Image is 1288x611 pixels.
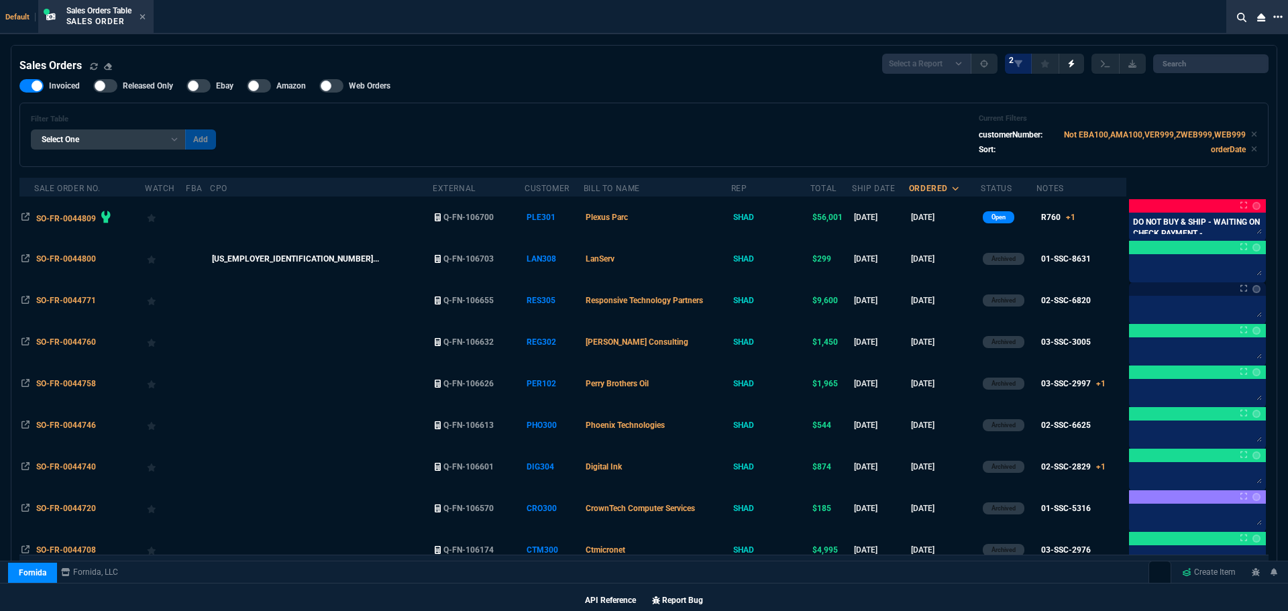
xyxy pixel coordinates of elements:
[585,596,636,605] a: API Reference
[991,378,1016,389] p: Archived
[147,416,184,435] div: Add to Watchlist
[852,446,909,488] td: [DATE]
[525,488,584,529] td: CRO300
[852,238,909,280] td: [DATE]
[810,280,852,321] td: $9,600
[147,208,184,227] div: Add to Watchlist
[1096,462,1106,471] span: +1
[909,183,948,194] div: ordered
[1041,502,1091,514] div: 01-SSC-5316
[979,114,1257,123] h6: Current Filters
[443,421,494,430] span: Q-FN-106613
[1009,55,1014,66] span: 2
[19,58,82,74] h4: Sales Orders
[731,404,810,446] td: SHAD
[36,337,96,347] span: SO-FR-0044760
[31,115,216,124] h6: Filter Table
[586,504,695,513] span: CrownTech Computer Services
[21,504,30,513] nx-icon: Open In Opposite Panel
[586,213,628,222] span: Plexus Parc
[1041,336,1091,348] div: 03-SSC-3005
[586,421,665,430] span: Phoenix Technologies
[276,80,306,91] span: Amazon
[36,214,96,223] span: SO-FR-0044809
[852,183,895,194] div: Ship Date
[36,296,96,305] span: SO-FR-0044771
[525,238,584,280] td: LAN308
[909,363,981,404] td: [DATE]
[1252,9,1271,25] nx-icon: Close Workbench
[186,183,202,194] div: FBA
[810,404,852,446] td: $544
[909,280,981,321] td: [DATE]
[21,379,30,388] nx-icon: Open In Opposite Panel
[909,488,981,529] td: [DATE]
[1273,11,1283,23] nx-icon: Open New Tab
[852,404,909,446] td: [DATE]
[852,529,909,571] td: [DATE]
[443,545,494,555] span: Q-FN-106174
[1036,183,1064,194] div: Notes
[991,212,1006,223] p: Open
[36,504,96,513] span: SO-FR-0044720
[1041,211,1075,223] div: R760+1
[586,337,688,347] span: [PERSON_NAME] Consulting
[147,457,184,476] div: Add to Watchlist
[1211,145,1246,154] code: orderDate
[147,374,184,393] div: Add to Watchlist
[57,566,122,578] a: msbcCompanyName
[212,254,379,264] span: [US_EMPLOYER_IDENTIFICATION_NUMBER]...
[443,462,494,471] span: Q-FN-106601
[909,404,981,446] td: [DATE]
[525,280,584,321] td: RES305
[216,80,233,91] span: Ebay
[66,16,131,27] p: Sales Order
[147,499,184,518] div: Add to Watchlist
[731,280,810,321] td: SHAD
[979,144,996,156] p: Sort:
[991,503,1016,514] p: Archived
[991,337,1016,347] p: Archived
[1041,419,1091,431] div: 02-SSC-6625
[731,238,810,280] td: SHAD
[443,379,494,388] span: Q-FN-106626
[1265,561,1283,584] a: Notifications
[810,529,852,571] td: $4,995
[909,321,981,363] td: [DATE]
[981,183,1012,194] div: Status
[810,488,852,529] td: $185
[525,183,570,194] div: Customer
[21,337,30,347] nx-icon: Open In Opposite Panel
[145,183,175,194] div: Watch
[1041,253,1091,265] div: 01-SSC-8631
[852,280,909,321] td: [DATE]
[731,321,810,363] td: SHAD
[8,563,57,583] a: Fornida
[852,488,909,529] td: [DATE]
[34,183,100,194] div: Sale Order No.
[810,183,837,194] div: Total
[852,321,909,363] td: [DATE]
[810,238,852,280] td: $299
[525,197,584,238] td: PLE301
[140,12,146,23] nx-icon: Close Tab
[443,254,494,264] span: Q-FN-106703
[731,488,810,529] td: SHAD
[731,363,810,404] td: SHAD
[210,183,227,194] div: CPO
[731,529,810,571] td: SHAD
[810,321,852,363] td: $1,450
[584,183,640,194] div: Bill To Name
[1246,561,1265,584] a: REPORT A BUG
[36,379,96,388] span: SO-FR-0044758
[36,254,96,264] span: SO-FR-0044800
[443,296,494,305] span: Q-FN-106655
[147,541,184,559] div: Add to Watchlist
[1041,378,1106,390] div: 03-SSC-2997+1
[5,13,36,21] span: Default
[909,197,981,238] td: [DATE]
[525,446,584,488] td: DIG304
[1177,562,1241,582] a: Create Item
[731,183,747,194] div: Rep
[652,596,703,605] a: Report Bug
